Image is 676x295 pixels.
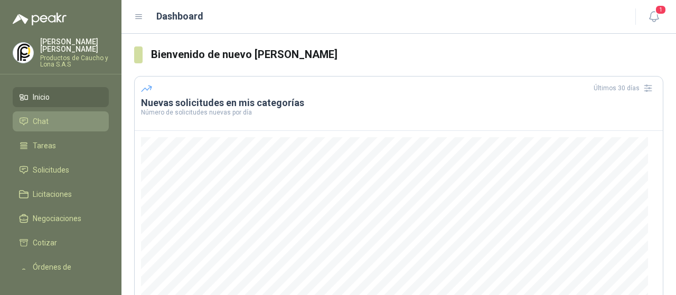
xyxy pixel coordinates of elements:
[141,97,656,109] h3: Nuevas solicitudes en mis categorías
[151,46,664,63] h3: Bienvenido de nuevo [PERSON_NAME]
[33,188,72,200] span: Licitaciones
[13,184,109,204] a: Licitaciones
[644,7,663,26] button: 1
[156,9,203,24] h1: Dashboard
[13,160,109,180] a: Solicitudes
[13,208,109,229] a: Negociaciones
[33,140,56,151] span: Tareas
[40,55,109,68] p: Productos de Caucho y Lona S.A.S
[13,13,67,25] img: Logo peakr
[33,237,57,249] span: Cotizar
[13,233,109,253] a: Cotizar
[33,213,81,224] span: Negociaciones
[33,164,69,176] span: Solicitudes
[594,80,656,97] div: Últimos 30 días
[13,111,109,131] a: Chat
[655,5,666,15] span: 1
[13,136,109,156] a: Tareas
[33,91,50,103] span: Inicio
[33,261,99,284] span: Órdenes de Compra
[141,109,656,116] p: Número de solicitudes nuevas por día
[40,38,109,53] p: [PERSON_NAME] [PERSON_NAME]
[13,87,109,107] a: Inicio
[13,257,109,289] a: Órdenes de Compra
[13,43,33,63] img: Company Logo
[33,116,49,127] span: Chat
